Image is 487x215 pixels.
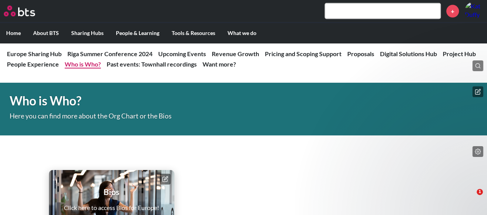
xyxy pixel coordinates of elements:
[465,2,483,20] img: Kat Duffy
[446,5,459,18] a: +
[7,50,62,57] a: Europe Sharing Hub
[4,6,49,17] a: Go home
[64,203,159,212] p: Click here to access Bios for Europe!
[212,50,259,57] a: Revenue Growth
[443,50,476,57] a: Project Hub
[333,50,487,194] iframe: Intercom notifications message
[158,50,206,57] a: Upcoming Events
[110,23,166,43] label: People & Learning
[380,50,437,57] a: Digital Solutions Hub
[10,92,337,110] h1: Who is Who?
[347,50,374,57] a: Proposals
[265,50,341,57] a: Pricing and Scoping Support
[221,23,263,43] label: What we do
[477,189,483,195] span: 1
[65,23,110,43] label: Sharing Hubs
[461,189,479,207] iframe: Intercom live chat
[27,23,65,43] label: About BTS
[202,60,236,68] a: Want more?
[4,6,35,17] img: BTS Logo
[64,186,159,197] h1: Bios
[166,23,221,43] label: Tools & Resources
[10,113,271,120] p: Here you can find more about the Org Chart or the Bios
[160,174,171,185] button: Edit content tile
[107,60,197,68] a: Past events: Townhall recordings
[65,60,101,68] a: Who is Who?
[67,50,152,57] a: Riga Summer Conference 2024
[7,60,59,68] a: People Experience
[465,2,483,20] a: Profile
